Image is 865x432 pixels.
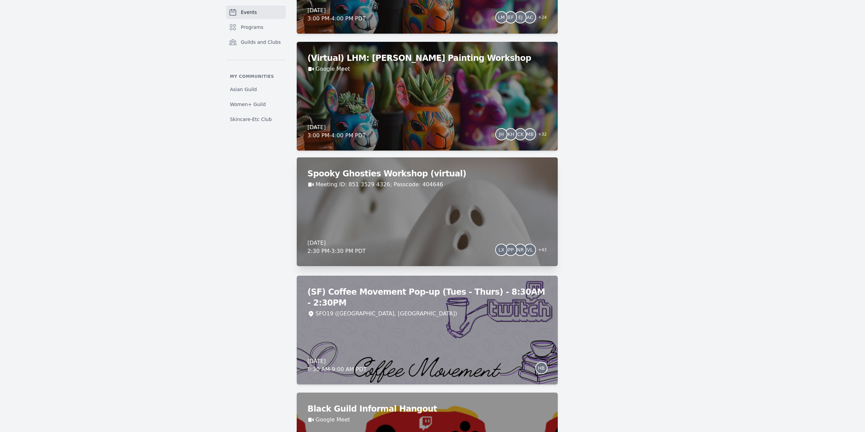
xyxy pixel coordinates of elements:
span: JH [499,132,504,137]
nav: Sidebar [226,5,286,125]
a: Skincare-Etc Club [226,113,286,125]
a: Google Meet [316,416,350,424]
span: Events [241,9,257,16]
span: LM [498,15,505,20]
div: SFO19 ([GEOGRAPHIC_DATA], [GEOGRAPHIC_DATA]) [316,310,457,318]
a: Google Meet [316,65,350,73]
a: Programs [226,20,286,34]
span: NR [517,247,524,252]
span: Skincare-Etc Club [230,116,272,123]
div: [DATE] 8:30 AM - 9:00 AM PDT [308,357,367,374]
span: PP [508,247,514,252]
span: + 24 [534,13,547,23]
span: EJ [518,15,523,20]
a: Women+ Guild [226,98,286,110]
span: AC [527,15,533,20]
h2: (SF) Coffee Movement Pop-up (Tues - Thurs) - 8:30AM - 2:30PM [308,287,547,308]
span: + 32 [534,130,547,140]
h2: (Virtual) LHM: [PERSON_NAME] Painting Workshop [308,53,547,64]
a: Spooky Ghosties Workshop (virtual)Meeting ID: 851 3529 4326; Passcode: 404646[DATE]2:30 PM-3:30 P... [297,157,558,266]
a: Guilds and Clubs [226,35,286,49]
span: VL [527,247,533,252]
span: HB [538,366,544,370]
span: Programs [241,24,263,31]
span: Women+ Guild [230,101,266,108]
p: My communities [226,74,286,79]
a: (SF) Coffee Movement Pop-up (Tues - Thurs) - 8:30AM - 2:30PMSFO19 ([GEOGRAPHIC_DATA], [GEOGRAPHIC... [297,276,558,384]
span: MB [526,132,534,137]
span: CK [517,132,524,137]
a: (Virtual) LHM: [PERSON_NAME] Painting WorkshopGoogle Meet[DATE]3:00 PM-4:00 PM PDTJHKHCKMB+32 [297,42,558,151]
div: [DATE] 3:00 PM - 4:00 PM PDT [308,123,366,140]
span: KH [507,132,514,137]
div: [DATE] 3:00 PM - 4:00 PM PDT [308,6,366,23]
a: Meeting ID: 851 3529 4326; Passcode: 404646 [316,180,443,189]
span: + 43 [534,246,547,255]
h2: Spooky Ghosties Workshop (virtual) [308,168,547,179]
div: [DATE] 2:30 PM - 3:30 PM PDT [308,239,366,255]
span: EF [508,15,514,20]
a: Events [226,5,286,19]
a: Asian Guild [226,83,286,96]
span: Asian Guild [230,86,257,93]
span: LX [498,247,504,252]
span: Guilds and Clubs [241,39,281,46]
h2: Black Guild Informal Hangout [308,403,547,414]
